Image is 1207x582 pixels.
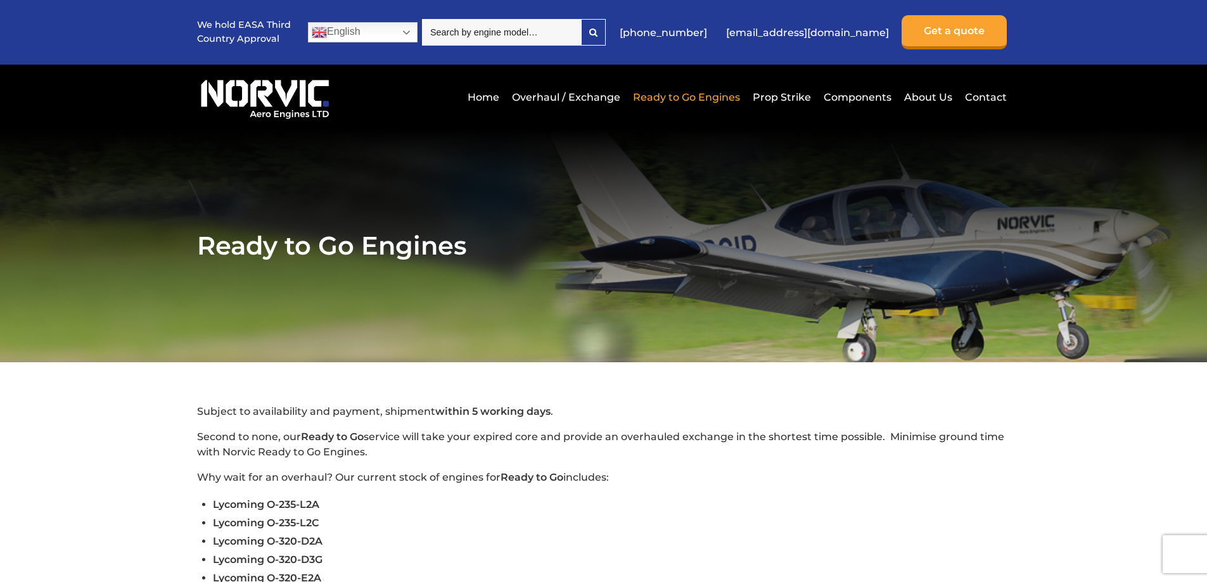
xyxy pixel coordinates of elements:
[464,82,502,113] a: Home
[501,471,563,483] strong: Ready to Go
[197,404,1010,419] p: Subject to availability and payment, shipment .
[821,82,895,113] a: Components
[901,82,955,113] a: About Us
[422,19,581,46] input: Search by engine model…
[213,554,323,566] span: Lycoming O-320-D3G
[962,82,1007,113] a: Contact
[197,18,292,46] p: We hold EASA Third Country Approval
[312,25,327,40] img: en
[750,82,814,113] a: Prop Strike
[435,405,551,417] strong: within 5 working days
[308,22,418,42] a: English
[213,498,319,510] span: Lycoming O-235-L2A
[197,230,1010,261] h1: Ready to Go Engines
[197,74,333,120] img: Norvic Aero Engines logo
[301,431,364,443] strong: Ready to Go
[630,82,743,113] a: Ready to Go Engines
[720,17,895,48] a: [EMAIL_ADDRESS][DOMAIN_NAME]
[613,17,713,48] a: [PHONE_NUMBER]
[213,535,323,547] span: Lycoming O-320-D2A
[197,429,1010,460] p: Second to none, our service will take your expired core and provide an overhauled exchange in the...
[213,517,319,529] span: Lycoming O-235-L2C
[509,82,623,113] a: Overhaul / Exchange
[197,470,1010,485] p: Why wait for an overhaul? Our current stock of engines for includes:
[902,15,1007,49] a: Get a quote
